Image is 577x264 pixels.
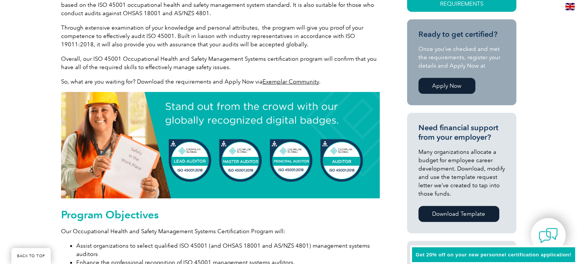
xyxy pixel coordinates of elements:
[11,248,51,264] a: BACK TO TOP
[61,77,380,86] p: So, what are you waiting for? Download the requirements and Apply Now via .
[61,55,380,71] p: Overall, our ISO 45001 Occupational Health and Safety Management Systems certification program wi...
[418,123,505,142] h3: Need financial support from your employer?
[76,242,380,258] li: Assist organizations to select qualified ISO 45001 (and OHSAS 18001 and AS/NZS 4801) management s...
[418,148,505,198] p: Many organizations allocate a budget for employee career development. Download, modify and use th...
[418,30,505,39] h3: Ready to get certified?
[61,209,380,221] h2: Program Objectives
[61,24,380,49] p: Through extensive examination of your knowledge and personal attributes, the program will give yo...
[61,227,380,236] p: Our Occupational Health and Safety Management Systems Certification Program will:
[416,252,571,258] span: Get 20% off on your new personnel certification application!
[418,45,505,70] p: Once you’ve checked and met the requirements, register your details and Apply Now at
[263,78,319,85] a: Exemplar Community
[61,92,380,198] img: digital badge
[418,206,499,222] a: Download Template
[565,3,575,10] img: en
[539,226,558,245] img: contact-chat.png
[418,78,475,94] a: Apply Now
